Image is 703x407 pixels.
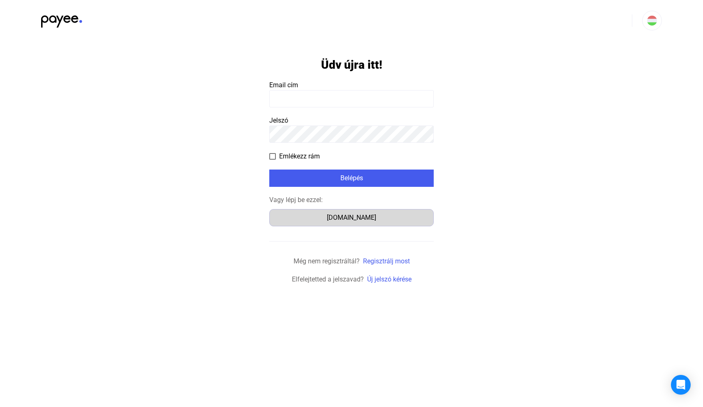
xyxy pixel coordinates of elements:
div: [DOMAIN_NAME] [272,213,431,223]
img: black-payee-blue-dot.svg [41,11,82,28]
div: Open Intercom Messenger [671,375,691,395]
span: Elfelejtetted a jelszavad? [292,275,364,283]
span: Emlékezz rám [279,151,320,161]
div: Belépés [272,173,431,183]
span: Email cím [269,81,298,89]
a: [DOMAIN_NAME] [269,214,434,221]
div: Vagy lépj be ezzel: [269,195,434,205]
span: Még nem regisztráltál? [294,257,360,265]
button: HU [642,11,662,30]
span: Jelszó [269,116,288,124]
a: Regisztrálj most [363,257,410,265]
h1: Üdv újra itt! [321,58,382,72]
button: [DOMAIN_NAME] [269,209,434,226]
a: Új jelszó kérése [367,275,412,283]
img: HU [647,16,657,26]
button: Belépés [269,170,434,187]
